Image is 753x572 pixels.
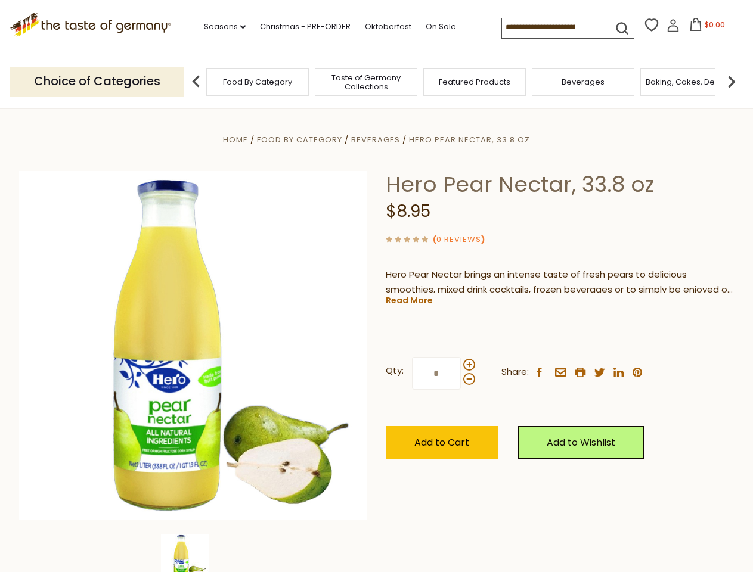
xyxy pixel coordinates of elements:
[518,426,644,459] a: Add to Wishlist
[351,134,400,145] a: Beverages
[260,20,351,33] a: Christmas - PRE-ORDER
[223,77,292,86] a: Food By Category
[439,77,510,86] a: Featured Products
[646,77,738,86] a: Baking, Cakes, Desserts
[223,134,248,145] a: Home
[19,171,368,520] img: Hero Pear Nectar, 33.8 oz
[501,365,529,380] span: Share:
[562,77,605,86] a: Beverages
[426,20,456,33] a: On Sale
[414,436,469,449] span: Add to Cart
[10,67,184,96] p: Choice of Categories
[386,363,404,378] strong: Qty:
[436,234,481,246] a: 0 Reviews
[318,73,414,91] a: Taste of Germany Collections
[386,426,498,459] button: Add to Cart
[409,134,530,145] a: Hero Pear Nectar, 33.8 oz
[257,134,342,145] a: Food By Category
[433,234,485,245] span: ( )
[386,171,735,198] h1: Hero Pear Nectar, 33.8 oz
[365,20,411,33] a: Oktoberfest
[386,200,430,223] span: $8.95
[184,70,208,94] img: previous arrow
[412,357,461,390] input: Qty:
[682,18,733,36] button: $0.00
[720,70,743,94] img: next arrow
[386,268,735,297] p: Hero Pear Nectar brings an intense taste of fresh pears to delicious smoothies, mixed drink cockt...
[705,20,725,30] span: $0.00
[204,20,246,33] a: Seasons
[386,294,433,306] a: Read More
